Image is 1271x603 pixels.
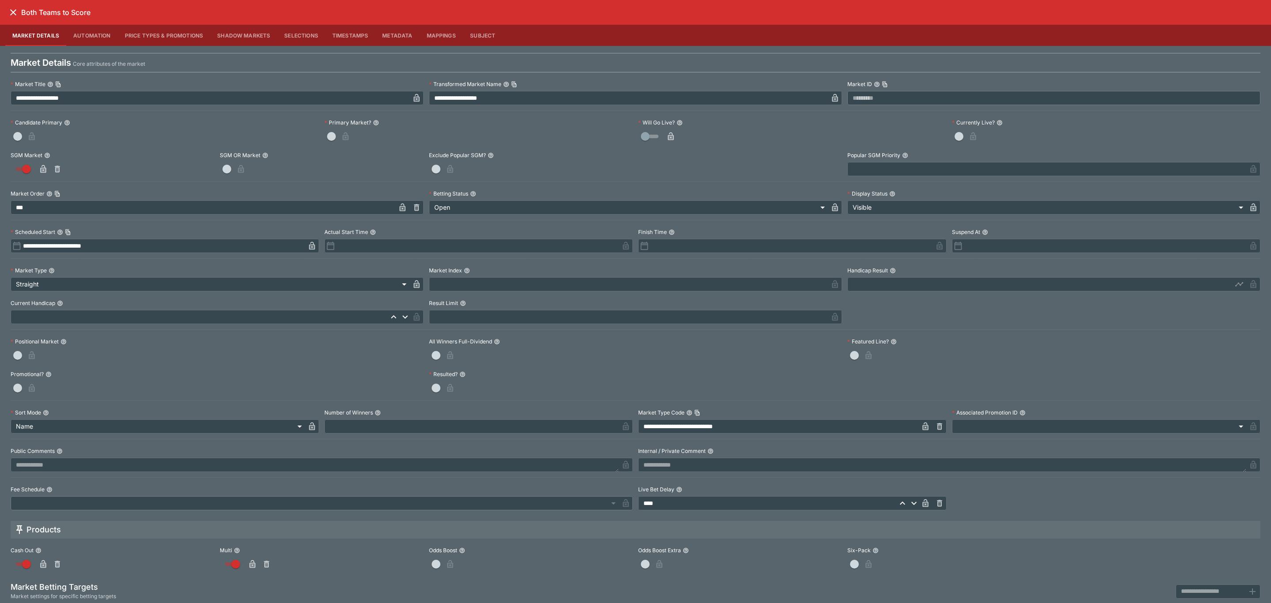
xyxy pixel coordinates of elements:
button: Live Bet Delay [676,486,682,493]
button: Market Type [49,268,55,274]
p: Internal / Private Comment [638,447,706,455]
button: Number of Winners [375,410,381,416]
button: Copy To Clipboard [511,81,517,87]
button: Copy To Clipboard [65,229,71,235]
button: Cash Out [35,547,41,554]
button: Current Handicap [57,300,63,306]
span: Market settings for specific betting targets [11,592,116,601]
button: SGM Market [44,152,50,158]
p: Featured Line? [847,338,889,345]
p: Scheduled Start [11,228,55,236]
p: Sort Mode [11,409,41,416]
button: Resulted? [459,371,466,377]
p: Market ID [847,80,872,88]
p: Live Bet Delay [638,486,674,493]
button: Fee Schedule [46,486,53,493]
p: Fee Schedule [11,486,45,493]
button: Transformed Market NameCopy To Clipboard [503,81,509,87]
p: Promotional? [11,370,44,378]
p: Market Type [11,267,47,274]
button: Market Details [5,25,66,46]
button: SGM OR Market [262,152,268,158]
button: Market IDCopy To Clipboard [874,81,880,87]
button: Internal / Private Comment [707,448,714,454]
p: Result Limit [429,299,458,307]
p: Primary Market? [324,119,371,126]
button: Popular SGM Priority [902,152,908,158]
p: SGM OR Market [220,151,260,159]
p: Core attributes of the market [73,60,145,68]
p: Market Type Code [638,409,684,416]
button: Selections [277,25,325,46]
p: Display Status [847,190,887,197]
p: Handicap Result [847,267,888,274]
div: Straight [11,277,410,291]
p: Exclude Popular SGM? [429,151,486,159]
button: Public Comments [56,448,63,454]
button: Timestamps [325,25,376,46]
button: Primary Market? [373,120,379,126]
p: Resulted? [429,370,458,378]
p: Will Go Live? [638,119,675,126]
button: Copy To Clipboard [882,81,888,87]
p: Associated Promotion ID [952,409,1018,416]
button: Sort Mode [43,410,49,416]
p: Number of Winners [324,409,373,416]
h4: Market Details [11,57,71,68]
button: Market OrderCopy To Clipboard [46,191,53,197]
button: Scheduled StartCopy To Clipboard [57,229,63,235]
p: Betting Status [429,190,468,197]
button: Promotional? [45,371,52,377]
button: Automation [66,25,118,46]
div: Open [429,200,828,215]
p: Market Index [429,267,462,274]
button: Market Type CodeCopy To Clipboard [686,410,692,416]
h5: Market Betting Targets [11,582,116,592]
button: Handicap Result [890,268,896,274]
button: close [5,4,21,20]
button: Odds Boost Extra [683,547,689,554]
p: Suspend At [952,228,980,236]
button: Candidate Primary [64,120,70,126]
p: Actual Start Time [324,228,368,236]
h6: Both Teams to Score [21,8,90,17]
button: Mappings [420,25,463,46]
p: Odds Boost Extra [638,546,681,554]
p: Current Handicap [11,299,55,307]
button: Copy To Clipboard [55,81,61,87]
button: Actual Start Time [370,229,376,235]
button: Odds Boost [459,547,465,554]
p: Positional Market [11,338,59,345]
button: Currently Live? [996,120,1003,126]
button: Six-Pack [872,547,879,554]
p: All Winners Full-Dividend [429,338,492,345]
p: Market Title [11,80,45,88]
button: Copy To Clipboard [694,410,700,416]
h5: Products [26,524,61,535]
p: SGM Market [11,151,42,159]
button: Result Limit [460,300,466,306]
button: All Winners Full-Dividend [494,339,500,345]
button: Price Types & Promotions [118,25,211,46]
p: Popular SGM Priority [847,151,900,159]
div: Visible [847,200,1246,215]
p: Market Order [11,190,45,197]
button: Exclude Popular SGM? [488,152,494,158]
button: Suspend At [982,229,988,235]
p: Transformed Market Name [429,80,501,88]
p: Multi [220,546,232,554]
p: Public Comments [11,447,55,455]
button: Display Status [889,191,895,197]
button: Subject [463,25,503,46]
button: Copy To Clipboard [54,191,60,197]
button: Market TitleCopy To Clipboard [47,81,53,87]
button: Betting Status [470,191,476,197]
button: Positional Market [60,339,67,345]
button: Finish Time [669,229,675,235]
div: Name [11,419,305,433]
p: Cash Out [11,546,34,554]
button: Associated Promotion ID [1019,410,1026,416]
p: Six-Pack [847,546,871,554]
p: Candidate Primary [11,119,62,126]
button: Shadow Markets [210,25,277,46]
